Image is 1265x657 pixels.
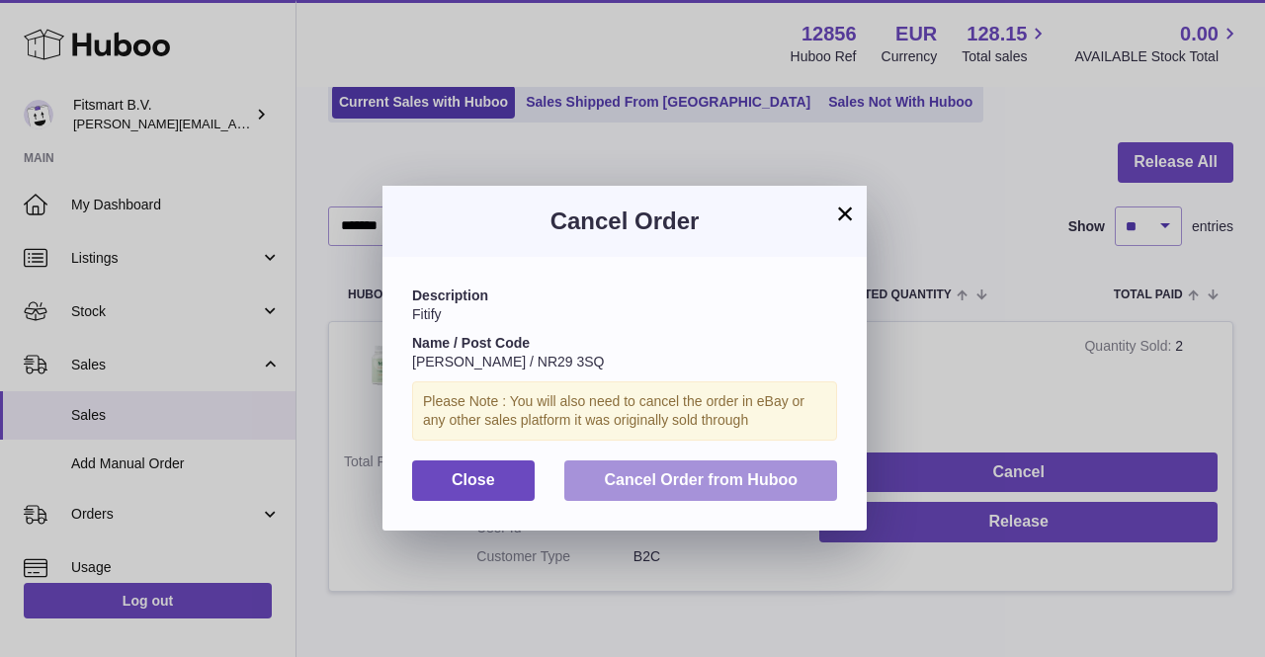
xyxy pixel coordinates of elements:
button: Close [412,460,535,501]
button: × [833,202,857,225]
span: Fitify [412,306,442,322]
span: Close [452,471,495,488]
strong: Name / Post Code [412,335,530,351]
strong: Description [412,287,488,303]
span: Cancel Order from Huboo [604,471,798,488]
h3: Cancel Order [412,205,837,237]
button: Cancel Order from Huboo [564,460,837,501]
div: Please Note : You will also need to cancel the order in eBay or any other sales platform it was o... [412,381,837,441]
span: [PERSON_NAME] / NR29 3SQ [412,354,605,370]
